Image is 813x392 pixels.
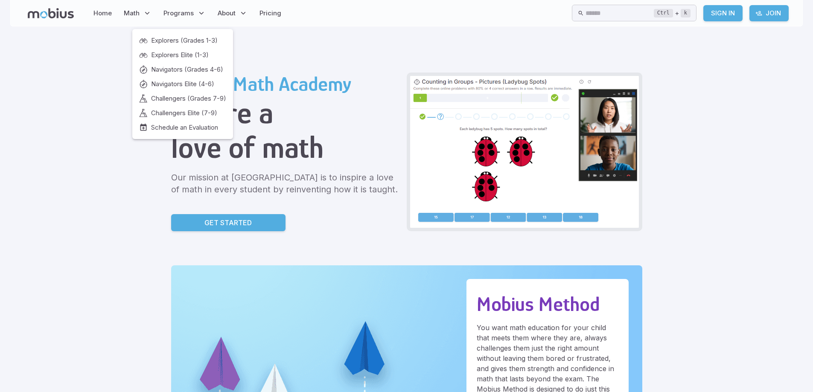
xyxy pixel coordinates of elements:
[410,76,639,228] img: Grade 2 Class
[139,123,226,132] a: Schedule an Evaluation
[171,130,400,165] h1: love of math
[163,9,194,18] span: Programs
[139,36,226,45] a: Explorers (Grades 1-3)
[151,94,226,103] span: Challengers (Grades 7-9)
[171,73,400,96] h2: Mobius Math Academy
[91,3,114,23] a: Home
[139,65,226,74] a: Navigators (Grades 4-6)
[139,79,226,89] a: Navigators Elite (4-6)
[654,8,691,18] div: +
[139,50,226,60] a: Explorers Elite (1-3)
[139,108,226,118] a: Challengers Elite (7-9)
[681,9,691,17] kbd: k
[151,50,209,60] span: Explorers Elite (1-3)
[749,5,789,21] a: Join
[654,9,673,17] kbd: Ctrl
[151,79,214,89] span: Navigators Elite (4-6)
[151,65,223,74] span: Navigators (Grades 4-6)
[171,171,400,195] p: Our mission at [GEOGRAPHIC_DATA] is to inspire a love of math in every student by reinventing how...
[171,96,400,130] h1: Inspire a
[151,108,217,118] span: Challengers Elite (7-9)
[257,3,284,23] a: Pricing
[218,9,236,18] span: About
[151,123,218,132] span: Schedule an Evaluation
[204,218,252,228] p: Get Started
[124,9,140,18] span: Math
[171,214,286,231] a: Get Started
[703,5,743,21] a: Sign In
[139,94,226,103] a: Challengers (Grades 7-9)
[477,293,618,316] h2: Mobius Method
[151,36,218,45] span: Explorers (Grades 1-3)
